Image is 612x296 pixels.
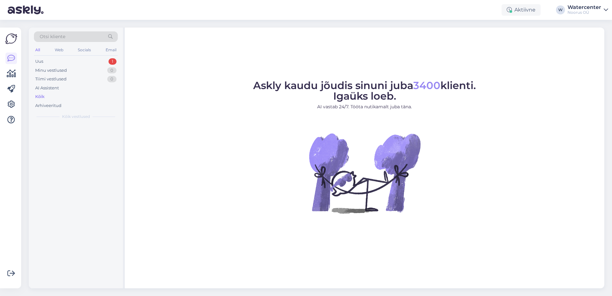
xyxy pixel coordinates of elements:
div: 1 [109,58,117,65]
div: 0 [107,76,117,82]
a: WatercenterNoorus OÜ [568,5,608,15]
img: Askly Logo [5,33,17,45]
div: AI Assistent [35,85,59,91]
div: Tiimi vestlused [35,76,67,82]
div: Minu vestlused [35,67,67,74]
div: 0 [107,67,117,74]
div: Web [53,46,65,54]
span: Otsi kliente [40,33,65,40]
div: W [556,5,565,14]
div: All [34,46,41,54]
span: Askly kaudu jõudis sinuni juba klienti. Igaüks loeb. [253,79,476,102]
div: Noorus OÜ [568,10,601,15]
div: Aktiivne [502,4,541,16]
div: Socials [76,46,92,54]
span: 3400 [413,79,440,92]
div: Uus [35,58,43,65]
div: Email [104,46,118,54]
div: Arhiveeritud [35,103,61,109]
p: AI vastab 24/7. Tööta nutikamalt juba täna. [253,103,476,110]
img: No Chat active [307,115,422,231]
div: Watercenter [568,5,601,10]
div: Kõik [35,94,44,100]
span: Kõik vestlused [62,114,90,119]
